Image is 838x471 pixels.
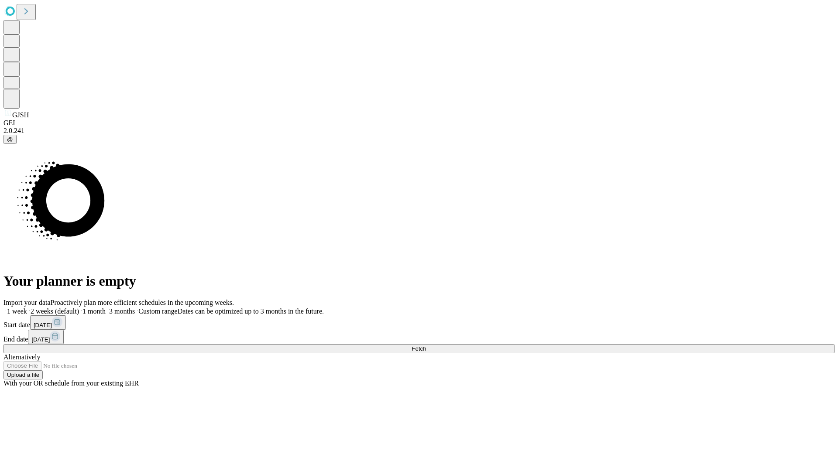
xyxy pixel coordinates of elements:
h1: Your planner is empty [3,273,835,289]
span: Alternatively [3,353,40,361]
span: [DATE] [34,322,52,328]
button: [DATE] [30,315,66,330]
div: End date [3,330,835,344]
span: With your OR schedule from your existing EHR [3,379,139,387]
span: Custom range [138,307,177,315]
div: 2.0.241 [3,127,835,135]
span: GJSH [12,111,29,119]
div: Start date [3,315,835,330]
button: [DATE] [28,330,64,344]
span: 2 weeks (default) [31,307,79,315]
button: Upload a file [3,370,43,379]
span: [DATE] [31,336,50,343]
span: 1 week [7,307,27,315]
button: @ [3,135,17,144]
span: 1 month [82,307,106,315]
span: @ [7,136,13,143]
span: Proactively plan more efficient schedules in the upcoming weeks. [51,299,234,306]
span: 3 months [109,307,135,315]
span: Import your data [3,299,51,306]
div: GEI [3,119,835,127]
span: Fetch [412,345,426,352]
button: Fetch [3,344,835,353]
span: Dates can be optimized up to 3 months in the future. [178,307,324,315]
